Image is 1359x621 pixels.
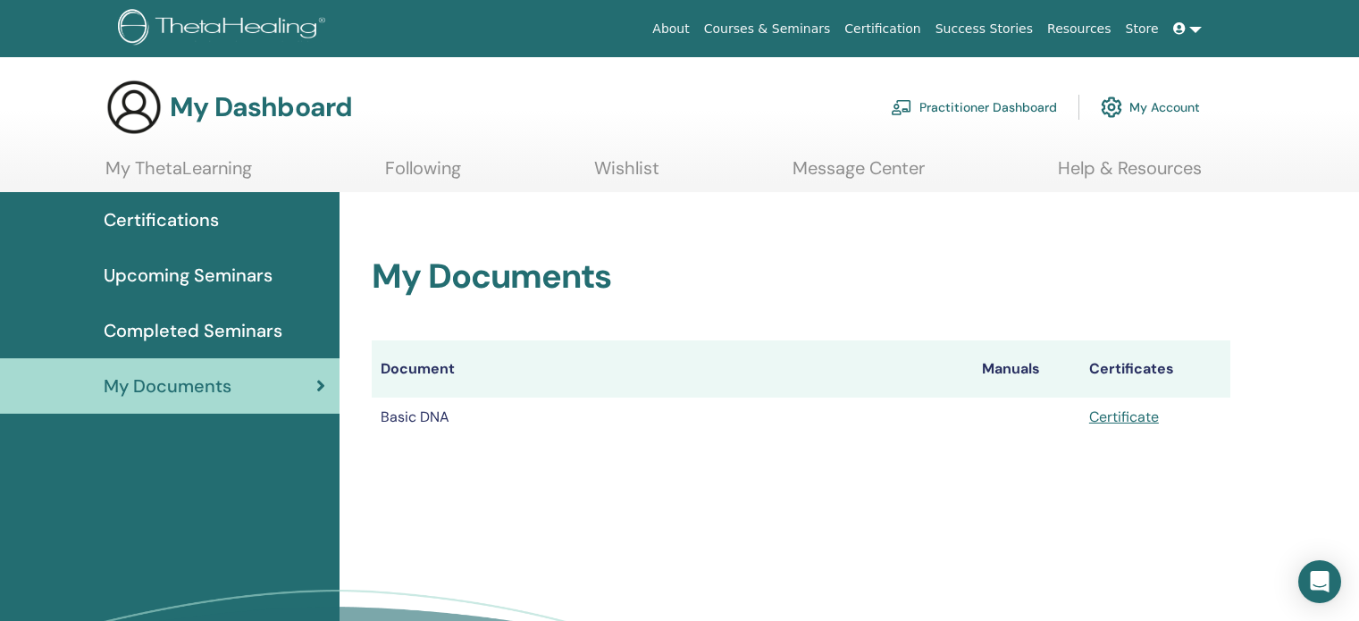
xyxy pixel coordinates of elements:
td: Basic DNA [372,398,973,437]
a: Following [385,157,461,192]
th: Document [372,340,973,398]
a: Resources [1040,13,1119,46]
a: Wishlist [594,157,659,192]
a: My ThetaLearning [105,157,252,192]
span: Upcoming Seminars [104,262,273,289]
span: Completed Seminars [104,317,282,344]
img: generic-user-icon.jpg [105,79,163,136]
a: Store [1119,13,1166,46]
a: About [645,13,696,46]
th: Certificates [1080,340,1230,398]
a: My Account [1101,88,1200,127]
img: cog.svg [1101,92,1122,122]
a: Practitioner Dashboard [891,88,1057,127]
div: Open Intercom Messenger [1298,560,1341,603]
a: Certificate [1089,407,1159,426]
img: logo.png [118,9,331,49]
h3: My Dashboard [170,91,352,123]
span: My Documents [104,373,231,399]
a: Courses & Seminars [697,13,838,46]
th: Manuals [973,340,1080,398]
h2: My Documents [372,256,1230,298]
img: chalkboard-teacher.svg [891,99,912,115]
a: Certification [837,13,927,46]
span: Certifications [104,206,219,233]
a: Help & Resources [1058,157,1202,192]
a: Message Center [793,157,925,192]
a: Success Stories [928,13,1040,46]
